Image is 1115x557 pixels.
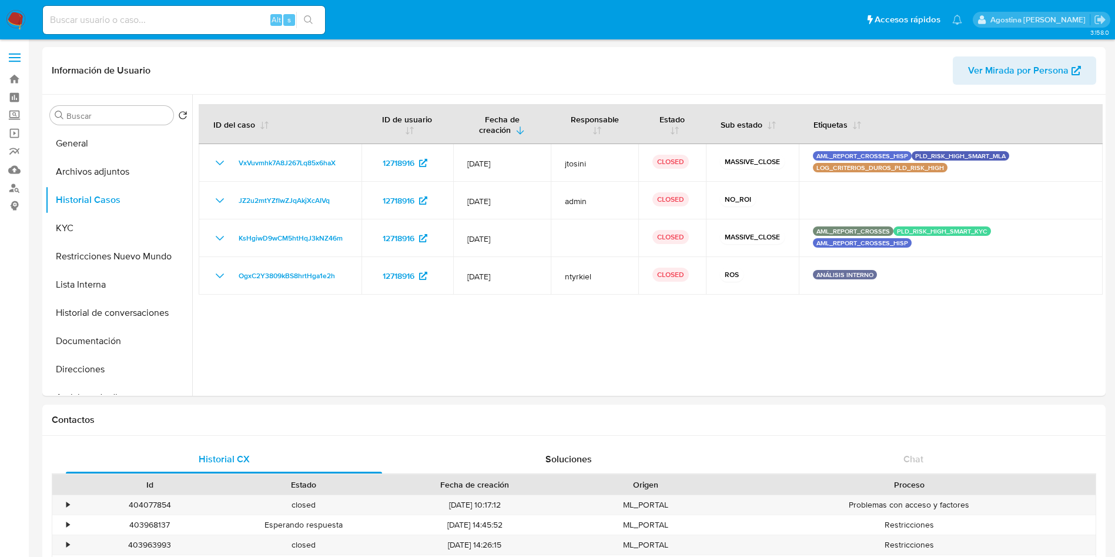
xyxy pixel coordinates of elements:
div: ML_PORTAL [569,535,723,555]
div: Id [81,479,219,491]
span: Accesos rápidos [875,14,940,26]
button: Anticipos de dinero [45,383,192,412]
button: search-icon [296,12,320,28]
button: Direcciones [45,355,192,383]
div: • [66,499,69,511]
div: 404077854 [73,495,227,515]
span: Soluciones [545,452,592,466]
div: Proceso [731,479,1087,491]
span: Ver Mirada por Persona [968,56,1069,85]
button: Archivos adjuntos [45,158,192,186]
button: Documentación [45,327,192,355]
button: Historial de conversaciones [45,299,192,327]
span: Chat [903,452,923,466]
button: General [45,129,192,158]
div: Estado [235,479,373,491]
input: Buscar usuario o caso... [43,12,325,28]
div: 403968137 [73,515,227,535]
a: Salir [1094,14,1106,26]
button: KYC [45,214,192,242]
div: Origen [577,479,715,491]
div: Problemas con acceso y factores [723,495,1096,515]
div: • [66,519,69,531]
span: Historial CX [199,452,250,466]
button: Ver Mirada por Persona [953,56,1096,85]
a: Notificaciones [952,15,962,25]
div: [DATE] 14:26:15 [381,535,569,555]
button: Restricciones Nuevo Mundo [45,242,192,271]
button: Buscar [55,111,64,120]
div: Restricciones [723,515,1096,535]
div: Restricciones [723,535,1096,555]
div: Esperando respuesta [227,515,381,535]
div: Fecha de creación [389,479,561,491]
h1: Contactos [52,414,1096,426]
div: [DATE] 10:17:12 [381,495,569,515]
div: ML_PORTAL [569,515,723,535]
button: Lista Interna [45,271,192,299]
span: Alt [272,14,281,25]
button: Volver al orden por defecto [178,111,187,124]
span: s [287,14,291,25]
div: [DATE] 14:45:52 [381,515,569,535]
h1: Información de Usuario [52,65,150,76]
p: agostina.faruolo@mercadolibre.com [990,14,1090,25]
div: 403963993 [73,535,227,555]
div: closed [227,535,381,555]
div: • [66,539,69,551]
div: closed [227,495,381,515]
div: ML_PORTAL [569,495,723,515]
button: Historial Casos [45,186,192,214]
input: Buscar [66,111,169,121]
